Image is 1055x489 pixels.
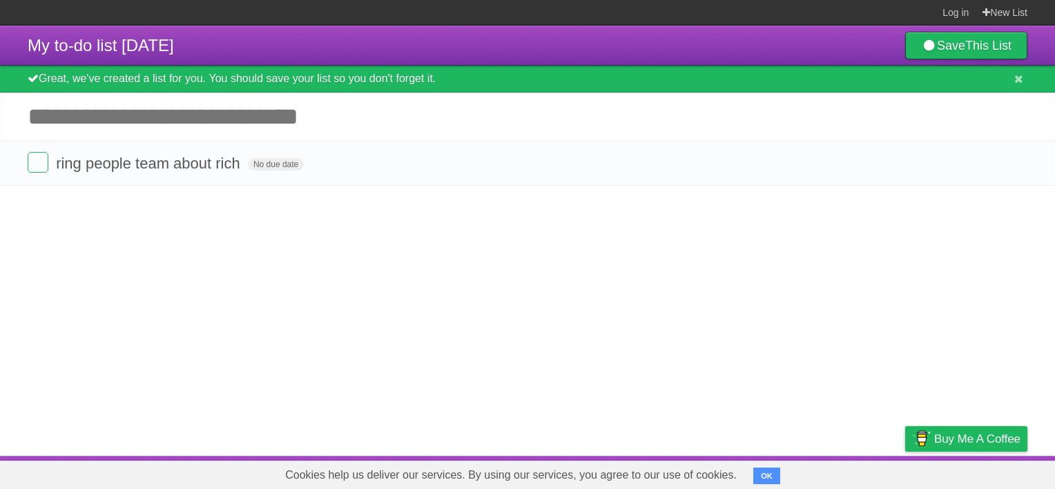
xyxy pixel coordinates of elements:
span: My to-do list [DATE] [28,36,174,55]
a: SaveThis List [905,32,1027,59]
label: Done [28,152,48,173]
img: Buy me a coffee [912,427,931,450]
b: This List [965,39,1012,52]
a: Developers [767,459,823,486]
span: Buy me a coffee [934,427,1020,451]
a: Terms [840,459,871,486]
span: No due date [248,158,304,171]
a: About [722,459,751,486]
a: Buy me a coffee [905,426,1027,452]
a: Privacy [887,459,923,486]
span: Cookies help us deliver our services. By using our services, you agree to our use of cookies. [271,461,751,489]
button: OK [753,468,780,484]
a: Suggest a feature [940,459,1027,486]
span: ring people team about rich [56,155,244,172]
